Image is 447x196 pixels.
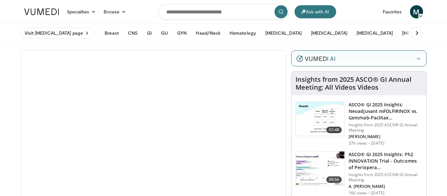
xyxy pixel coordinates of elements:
img: c8354f2e-f236-4eef-bc95-23bf31415605.150x105_q85_crop-smart_upscale.jpg [296,102,344,136]
h3: ASCO® GI 2025 Insights: Neoadjuvant mFOLFIRINOX vs. Gem/nab-Paclitax… [349,101,422,121]
a: Browse [100,5,130,18]
img: vumedi-ai-logo.v2.svg [296,55,335,62]
div: · [368,190,370,196]
p: [DATE] [371,190,384,196]
a: 07:48 ASCO® GI 2025 Insights: Neoadjuvant mFOLFIRINOX vs. Gem/nab-Paclitax… Insights from 2025 AS... [295,101,422,146]
p: Insights from 2025 ASCO® GI Annual Meeting [349,122,422,133]
a: M [410,5,423,18]
button: GI [143,27,156,40]
button: [MEDICAL_DATA] [353,27,397,40]
p: 379 views [349,141,367,146]
button: Head/Neck [192,27,224,40]
button: GYN [173,27,191,40]
p: A. [PERSON_NAME] [349,184,422,189]
div: · [368,141,370,146]
button: [MEDICAL_DATA] [307,27,351,40]
button: Hematology [226,27,260,40]
button: Breast [101,27,122,40]
p: [PERSON_NAME] [349,134,422,139]
input: Search topics, interventions [158,4,289,20]
p: [DATE] [371,141,384,146]
a: Specialties [63,5,100,18]
span: 07:48 [326,127,342,133]
a: 09:56 ASCO® GI 2025 Insights: Ph2 INNOVATION Trial - Outcomes of Periopera… Insights from 2025 AS... [295,151,422,196]
a: Favorites [379,5,406,18]
button: [MEDICAL_DATA] [398,27,442,40]
p: Insights from 2025 ASCO® GI Annual Meeting [349,172,422,183]
button: Ask with AI [295,5,336,18]
h3: ASCO® GI 2025 Insights: Ph2 INNOVATION Trial - Outcomes of Periopera… [349,151,422,171]
p: 160 views [349,190,367,196]
button: CNS [124,27,142,40]
button: [MEDICAL_DATA] [261,27,306,40]
img: VuMedi Logo [24,9,59,15]
span: 09:56 [326,176,342,183]
h4: Insights from 2025 ASCO® GI Annual Meeting: All Videos Videos [295,76,422,91]
img: f4995fa6-9c76-46a7-aa25-ccea08b904a3.150x105_q85_crop-smart_upscale.jpg [296,151,344,186]
a: Visit [MEDICAL_DATA] page [20,27,94,39]
button: GU [157,27,172,40]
